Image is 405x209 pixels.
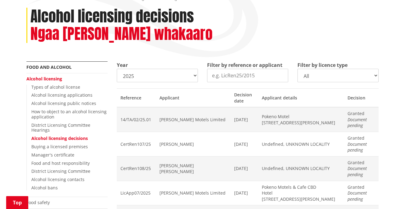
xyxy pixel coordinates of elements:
td: [PERSON_NAME] Motels Limited [156,107,230,132]
a: Alcohol licensing applications [31,92,92,98]
span: Granted [348,184,375,190]
em: Document pending [348,190,367,202]
td: [DATE] [230,132,258,156]
th: Reference [117,88,156,107]
a: Alcohol licensing public notices [31,100,96,106]
td: [PERSON_NAME] Motels Limited [156,181,230,205]
input: e.g. LicRen25/2015 [207,69,288,82]
td: 14/TA/02/25.01 [117,107,156,132]
span: Undefined, UNKNOWN LOCALITY [262,165,340,172]
a: Food safety [26,199,50,205]
span: Undefined, UNKNOWN LOCALITY [262,141,340,147]
span: Granted [348,160,375,166]
h2: Ngaa [PERSON_NAME] whakaaro [30,25,213,43]
td: CertRen108/25 [117,156,156,181]
th: Decision date [230,88,258,107]
td: [PERSON_NAME] [PERSON_NAME] [156,156,230,181]
label: Filter by reference or applicant [207,61,282,69]
th: Applicant [156,88,230,107]
em: Document pending [348,117,367,129]
iframe: Messenger Launcher [377,183,399,205]
a: Food and alcohol [26,64,72,70]
td: [DATE] [230,181,258,205]
span: [STREET_ADDRESS][PERSON_NAME] [262,120,340,126]
a: Alcohol licensing decisions [31,135,88,141]
span: Granted [348,110,375,117]
a: Manager's certificate [31,152,74,158]
th: Applicant details [258,88,344,107]
a: Buying a licensed premises [31,144,88,149]
td: [PERSON_NAME] [156,132,230,156]
span: Hotel [262,190,340,196]
a: Types of alcohol license [31,84,80,90]
a: Food and host responsibility [31,160,90,166]
th: Decision [344,88,379,107]
td: [DATE] [230,107,258,132]
a: Alcohol licensing [26,76,62,82]
span: Pokeno Motels & Cafe CBD [262,184,340,190]
span: Granted [348,135,375,141]
a: How to object to an alcohol licensing application [31,109,107,120]
a: Alcohol licensing contacts [31,176,85,182]
a: Alcohol bans [31,185,58,191]
label: Year [117,61,128,69]
td: CertRen107/25 [117,132,156,156]
td: LicApp07/2025 [117,181,156,205]
a: Top [6,196,28,209]
a: District Licensing Committee Hearings [31,122,90,133]
a: District Licensing Committee [31,168,90,174]
h1: Alcohol licensing decisions [30,8,194,25]
td: [DATE] [230,156,258,181]
em: Document pending [348,141,367,153]
span: Pokeno Motel [262,114,340,120]
span: [STREET_ADDRESS][PERSON_NAME] [262,196,340,202]
em: Document pending [348,165,367,177]
label: Filter by licence type [297,61,348,69]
